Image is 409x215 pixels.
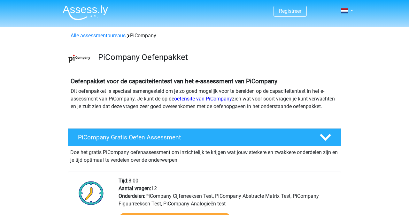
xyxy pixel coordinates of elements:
[65,128,344,146] a: PiCompany Gratis Oefen Assessment
[68,146,341,164] div: Doe het gratis PiCompany oefenassessment om inzichtelijk te krijgen wat jouw sterkere en zwakkere...
[68,47,91,70] img: picompany.png
[63,5,108,20] img: Assessly
[78,134,309,141] h4: PiCompany Gratis Oefen Assessment
[71,87,338,110] p: Dit oefenpakket is speciaal samengesteld om je zo goed mogelijk voor te bereiden op de capaciteit...
[119,193,145,199] b: Onderdelen:
[119,185,151,191] b: Aantal vragen:
[174,96,232,102] a: oefensite van PiCompany
[71,33,126,39] a: Alle assessmentbureaus
[71,78,277,85] b: Oefenpakket voor de capaciteitentest van het e-assessment van PiCompany
[98,52,336,62] h3: PiCompany Oefenpakket
[279,8,301,14] a: Registreer
[119,178,128,184] b: Tijd:
[68,32,341,40] div: PiCompany
[75,177,107,209] img: Klok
